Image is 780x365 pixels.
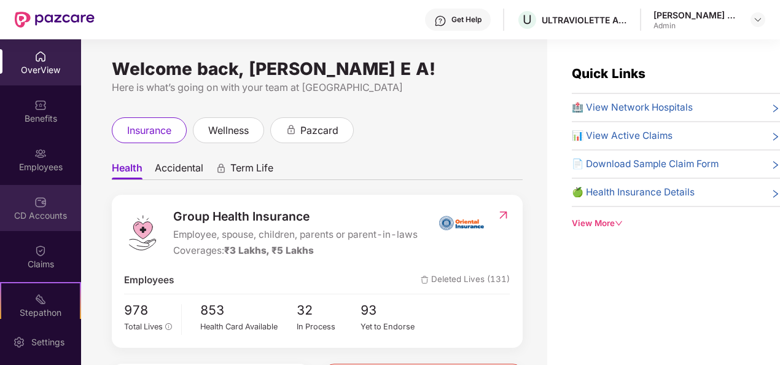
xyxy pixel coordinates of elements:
[112,80,523,95] div: Here is what’s going on with your team at [GEOGRAPHIC_DATA]
[300,123,338,138] span: pazcard
[34,99,47,111] img: svg+xml;base64,PHN2ZyBpZD0iQmVuZWZpdHMiIHhtbG5zPSJodHRwOi8vd3d3LnczLm9yZy8yMDAwL3N2ZyIgd2lkdGg9Ij...
[572,66,645,81] span: Quick Links
[34,147,47,160] img: svg+xml;base64,PHN2ZyBpZD0iRW1wbG95ZWVzIiB4bWxucz0iaHR0cDovL3d3dy53My5vcmcvMjAwMC9zdmciIHdpZHRoPS...
[230,162,273,179] span: Term Life
[753,15,763,25] img: svg+xml;base64,PHN2ZyBpZD0iRHJvcGRvd24tMzJ4MzIiIHhtbG5zPSJodHRwOi8vd3d3LnczLm9yZy8yMDAwL3N2ZyIgd2...
[28,336,68,348] div: Settings
[34,50,47,63] img: svg+xml;base64,PHN2ZyBpZD0iSG9tZSIgeG1sbnM9Imh0dHA6Ly93d3cudzMub3JnLzIwMDAvc3ZnIiB3aWR0aD0iMjAiIG...
[297,321,361,333] div: In Process
[497,209,510,221] img: RedirectIcon
[771,131,780,143] span: right
[216,163,227,174] div: animation
[15,12,95,28] img: New Pazcare Logo
[771,159,780,171] span: right
[1,307,80,319] div: Stepathon
[572,128,673,143] span: 📊 View Active Claims
[572,185,695,200] span: 🍏 Health Insurance Details
[34,196,47,208] img: svg+xml;base64,PHN2ZyBpZD0iQ0RfQWNjb3VudHMiIGRhdGEtbmFtZT0iQ0QgQWNjb3VudHMiIHhtbG5zPSJodHRwOi8vd3...
[127,123,171,138] span: insurance
[124,273,174,288] span: Employees
[653,9,739,21] div: [PERSON_NAME] E A
[572,217,780,230] div: View More
[200,300,297,321] span: 853
[615,219,623,227] span: down
[208,123,249,138] span: wellness
[224,245,314,256] span: ₹3 Lakhs, ₹5 Lakhs
[124,300,173,321] span: 978
[34,245,47,257] img: svg+xml;base64,PHN2ZyBpZD0iQ2xhaW0iIHhtbG5zPSJodHRwOi8vd3d3LnczLm9yZy8yMDAwL3N2ZyIgd2lkdGg9IjIwIi...
[124,214,161,251] img: logo
[421,273,510,288] span: Deleted Lives (131)
[542,14,628,26] div: ULTRAVIOLETTE AUTOMOTIVE PRIVATE LIMITED
[155,162,203,179] span: Accidental
[112,162,142,179] span: Health
[124,322,163,331] span: Total Lives
[112,64,523,74] div: Welcome back, [PERSON_NAME] E A!
[173,227,418,242] span: Employee, spouse, children, parents or parent-in-laws
[165,323,172,330] span: info-circle
[200,321,297,333] div: Health Card Available
[173,243,418,258] div: Coverages:
[771,187,780,200] span: right
[361,300,425,321] span: 93
[361,321,425,333] div: Yet to Endorse
[34,293,47,305] img: svg+xml;base64,PHN2ZyB4bWxucz0iaHR0cDovL3d3dy53My5vcmcvMjAwMC9zdmciIHdpZHRoPSIyMSIgaGVpZ2h0PSIyMC...
[434,15,447,27] img: svg+xml;base64,PHN2ZyBpZD0iSGVscC0zMngzMiIgeG1sbnM9Imh0dHA6Ly93d3cudzMub3JnLzIwMDAvc3ZnIiB3aWR0aD...
[286,124,297,135] div: animation
[421,276,429,284] img: deleteIcon
[173,207,418,226] span: Group Health Insurance
[13,336,25,348] img: svg+xml;base64,PHN2ZyBpZD0iU2V0dGluZy0yMHgyMCIgeG1sbnM9Imh0dHA6Ly93d3cudzMub3JnLzIwMDAvc3ZnIiB3aW...
[523,12,532,27] span: U
[572,157,719,171] span: 📄 Download Sample Claim Form
[297,300,361,321] span: 32
[653,21,739,31] div: Admin
[439,207,485,238] img: insurerIcon
[451,15,482,25] div: Get Help
[572,100,693,115] span: 🏥 View Network Hospitals
[771,103,780,115] span: right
